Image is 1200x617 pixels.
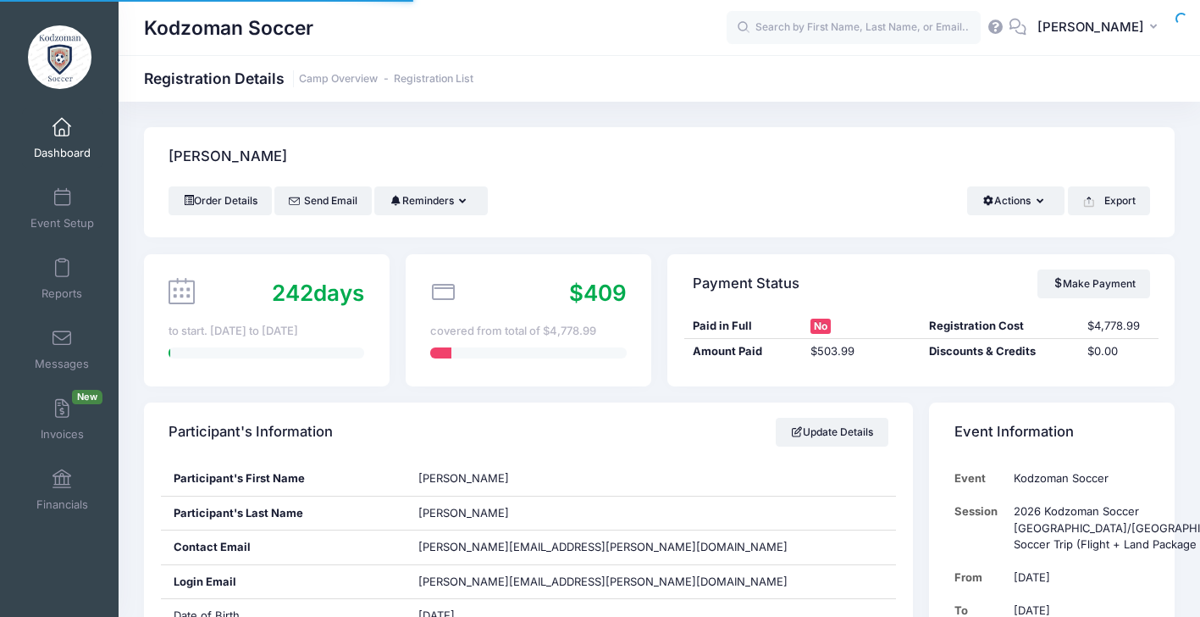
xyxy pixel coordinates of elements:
[954,495,1006,561] td: Session
[161,531,406,564] div: Contact Email
[776,418,888,447] a: Update Details
[161,497,406,531] div: Participant's Last Name
[1079,343,1158,360] div: $0.00
[418,540,788,553] span: [PERSON_NAME][EMAIL_ADDRESS][PERSON_NAME][DOMAIN_NAME]
[272,276,364,309] div: days
[22,179,102,238] a: Event Setup
[144,8,313,47] h1: Kodzoman Soccer
[41,427,84,442] span: Invoices
[418,506,509,520] span: [PERSON_NAME]
[161,462,406,496] div: Participant's First Name
[169,186,272,215] a: Order Details
[394,73,473,86] a: Registration List
[169,409,333,457] h4: Participant's Information
[1026,8,1175,47] button: [PERSON_NAME]
[22,320,102,379] a: Messages
[1037,270,1150,298] a: Make Payment
[72,390,102,404] span: New
[22,249,102,308] a: Reports
[954,462,1006,495] td: Event
[144,69,473,87] h1: Registration Details
[693,259,799,308] h4: Payment Status
[34,146,91,160] span: Dashboard
[28,25,91,89] img: Kodzoman Soccer
[374,186,487,215] button: Reminders
[810,319,831,334] span: No
[684,318,803,335] div: Paid in Full
[921,318,1080,335] div: Registration Cost
[569,280,627,306] span: $409
[22,108,102,168] a: Dashboard
[418,574,788,591] span: [PERSON_NAME][EMAIL_ADDRESS][PERSON_NAME][DOMAIN_NAME]
[727,11,981,45] input: Search by First Name, Last Name, or Email...
[22,460,102,520] a: Financials
[921,343,1080,360] div: Discounts & Credits
[967,186,1065,215] button: Actions
[954,561,1006,594] td: From
[418,471,509,485] span: [PERSON_NAME]
[22,390,102,449] a: InvoicesNew
[1079,318,1158,335] div: $4,778.99
[169,133,287,181] h4: [PERSON_NAME]
[684,343,803,360] div: Amount Paid
[299,73,378,86] a: Camp Overview
[954,409,1074,457] h4: Event Information
[41,286,82,301] span: Reports
[430,323,626,340] div: covered from total of $4,778.99
[803,343,921,360] div: $503.99
[36,497,88,512] span: Financials
[30,216,94,231] span: Event Setup
[161,565,406,599] div: Login Email
[1037,18,1144,36] span: [PERSON_NAME]
[274,186,372,215] a: Send Email
[272,280,313,306] span: 242
[1068,186,1150,215] button: Export
[35,357,89,371] span: Messages
[169,323,364,340] div: to start. [DATE] to [DATE]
